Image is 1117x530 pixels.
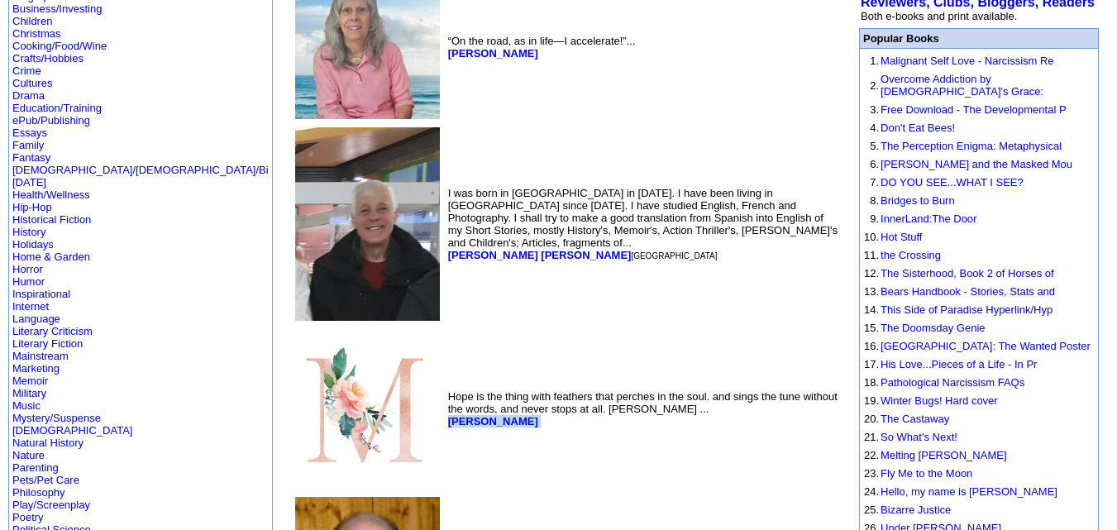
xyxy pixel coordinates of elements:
[12,474,79,486] a: Pets/Pet Care
[12,164,269,176] a: [DEMOGRAPHIC_DATA]/[DEMOGRAPHIC_DATA]/Bi
[881,340,1091,352] a: [GEOGRAPHIC_DATA]: The Wanted Poster
[861,10,1017,22] font: Both e-books and print available.
[870,212,879,225] font: 9.
[864,119,865,120] img: shim.gif
[864,504,879,516] font: 25.
[864,428,865,429] img: shim.gif
[12,2,102,15] a: Business/Investing
[870,79,879,92] font: 2.
[12,300,49,313] a: Internet
[881,55,1054,67] a: Malignant Self Love - Narcissism Re
[881,231,922,243] a: Hot Stuff
[881,176,1024,189] a: DO YOU SEE...WHAT I SEE?
[295,329,440,489] img: 130525.jpeg
[12,27,61,40] a: Christmas
[864,340,879,352] font: 16.
[881,267,1054,279] a: The Sisterhood, Book 2 of Horses of
[870,55,879,67] font: 1.
[864,410,865,411] img: shim.gif
[864,137,865,138] img: shim.gif
[864,431,879,443] font: 21.
[864,322,879,334] font: 15.
[12,77,52,89] a: Cultures
[12,127,47,139] a: Essays
[864,483,865,484] img: shim.gif
[12,64,41,77] a: Crime
[12,114,90,127] a: ePub/Publishing
[12,375,48,387] a: Memoir
[12,486,65,499] a: Philosophy
[864,519,865,520] img: shim.gif
[12,201,52,213] a: Hip-Hop
[864,70,865,71] img: shim.gif
[12,189,90,201] a: Health/Wellness
[12,499,90,511] a: Play/Screenplay
[870,176,879,189] font: 7.
[12,263,43,275] a: Horror
[12,412,101,424] a: Mystery/Suspense
[864,485,879,498] font: 24.
[881,467,972,480] a: Fly Me to the Moon
[881,449,1006,461] a: Melting [PERSON_NAME]
[448,35,636,60] font: “On the road, as in life—I accelerate!”...
[864,374,865,375] img: shim.gif
[881,212,976,225] a: InnerLand:The Door
[631,251,717,260] font: [GEOGRAPHIC_DATA]
[881,394,998,407] a: Winter Bugs! Hard cover
[448,390,838,427] font: Hope is the thing with feathers that perches in the soul. and sings the tune without the words, a...
[864,246,865,247] img: shim.gif
[864,101,865,102] img: shim.gif
[12,449,45,461] a: Nature
[12,251,90,263] a: Home & Garden
[12,102,102,114] a: Education/Training
[12,213,91,226] a: Historical Fiction
[864,231,879,243] font: 10.
[870,140,879,152] font: 5.
[881,285,1055,298] a: Bears Handbook - Stories, Stats and
[881,103,1067,116] a: Free Download - The Developmental P
[12,15,52,27] a: Children
[448,249,632,261] a: [PERSON_NAME] [PERSON_NAME]
[12,40,107,52] a: Cooking/Food/Wine
[870,194,879,207] font: 8.
[864,337,865,338] img: shim.gif
[12,226,45,238] a: History
[12,511,44,523] a: Poetry
[448,47,538,60] a: [PERSON_NAME]
[12,387,46,399] a: Military
[881,303,1053,316] a: This Side of Paradise Hyperlink/Hyp
[864,301,865,302] img: shim.gif
[12,461,59,474] a: Parenting
[12,325,93,337] a: Literary Criticism
[881,140,1062,152] a: The Perception Enigma: Metaphysical
[864,446,865,447] img: shim.gif
[12,337,83,350] a: Literary Fiction
[864,449,879,461] font: 22.
[12,52,84,64] a: Crafts/Hobbies
[864,228,865,229] img: shim.gif
[864,303,879,316] font: 14.
[12,362,60,375] a: Marketing
[864,210,865,211] img: shim.gif
[864,285,879,298] font: 13.
[12,399,41,412] a: Music
[864,192,865,193] img: shim.gif
[12,151,50,164] a: Fantasy
[864,358,879,370] font: 17.
[881,504,951,516] a: Bizarre Justice
[864,283,865,284] img: shim.gif
[864,249,879,261] font: 11.
[12,288,70,300] a: Inspirational
[12,313,60,325] a: Language
[864,267,879,279] font: 12.
[12,176,46,189] a: [DATE]
[881,431,957,443] a: So What's Next!
[881,485,1057,498] a: Hello, my name is [PERSON_NAME]
[881,376,1024,389] a: Pathological Narcissism FAQs
[864,394,879,407] font: 19.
